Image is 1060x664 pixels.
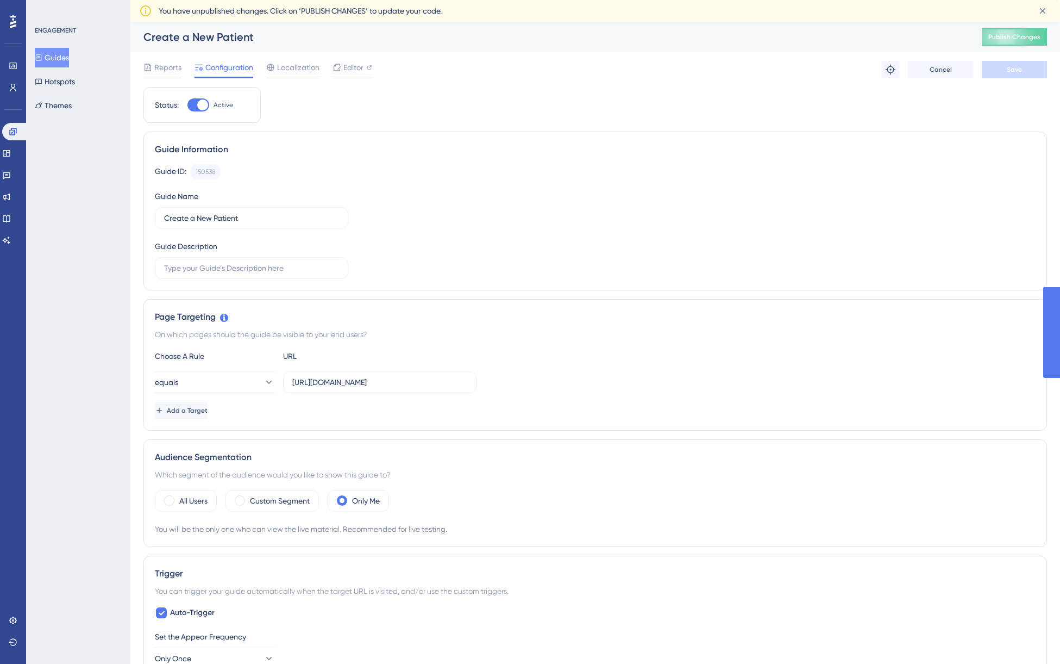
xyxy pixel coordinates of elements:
[214,101,233,109] span: Active
[352,494,380,507] label: Only Me
[155,328,1036,341] div: On which pages should the guide be visible to your end users?
[155,190,198,203] div: Guide Name
[155,567,1036,580] div: Trigger
[167,406,208,415] span: Add a Target
[35,72,75,91] button: Hotspots
[1014,621,1047,654] iframe: UserGuiding AI Assistant Launcher
[155,468,1036,481] div: Which segment of the audience would you like to show this guide to?
[250,494,310,507] label: Custom Segment
[164,212,339,224] input: Type your Guide’s Name here
[988,33,1040,41] span: Publish Changes
[155,371,274,393] button: equals
[155,143,1036,156] div: Guide Information
[155,402,208,419] button: Add a Target
[196,167,216,176] div: 150538
[277,61,319,74] span: Localization
[982,28,1047,46] button: Publish Changes
[170,606,215,619] span: Auto-Trigger
[155,585,1036,598] div: You can trigger your guide automatically when the target URL is visited, and/or use the custom tr...
[35,26,76,35] div: ENGAGEMENT
[35,48,69,67] button: Guides
[155,350,274,363] div: Choose A Rule
[343,61,363,74] span: Editor
[159,4,442,17] span: You have unpublished changes. Click on ‘PUBLISH CHANGES’ to update your code.
[1007,65,1022,74] span: Save
[143,29,955,45] div: Create a New Patient
[35,96,72,115] button: Themes
[155,165,186,179] div: Guide ID:
[155,376,178,389] span: equals
[908,61,973,78] button: Cancel
[155,98,179,111] div: Status:
[179,494,208,507] label: All Users
[164,262,339,274] input: Type your Guide’s Description here
[154,61,181,74] span: Reports
[283,350,403,363] div: URL
[982,61,1047,78] button: Save
[155,311,1036,324] div: Page Targeting
[155,523,1036,536] div: You will be the only one who can view the live material. Recommended for live testing.
[155,240,217,253] div: Guide Description
[205,61,253,74] span: Configuration
[292,376,467,388] input: yourwebsite.com/path
[155,630,1036,643] div: Set the Appear Frequency
[930,65,952,74] span: Cancel
[155,451,1036,464] div: Audience Segmentation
